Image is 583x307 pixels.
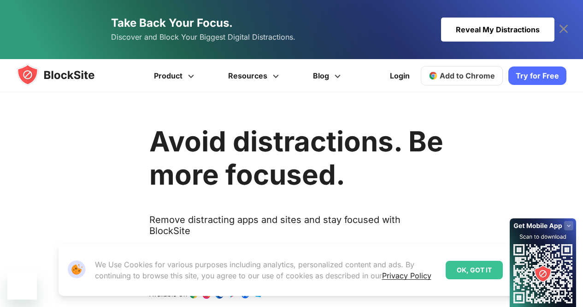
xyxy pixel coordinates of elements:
p: We Use Cookies for various purposes including analytics, personalized content and ads. By continu... [95,259,438,281]
div: Reveal My Distractions [441,18,554,42]
img: chrome-icon.svg [429,71,438,80]
a: Login [384,65,415,87]
text: Remove distracting apps and sites and stay focused with BlockSite [149,214,443,244]
span: Take Back Your Focus. [111,16,233,30]
a: Resources [212,59,297,92]
iframe: Button to launch messaging window [7,270,37,300]
span: Add to Chrome [440,71,495,80]
img: blocksite-icon.5d769676.svg [17,64,112,86]
h1: Avoid distractions. Be more focused. [149,125,443,191]
a: Add to Chrome [421,66,503,85]
a: Product [138,59,212,92]
span: Discover and Block Your Biggest Digital Distractions. [111,30,295,44]
a: Blog [297,59,359,92]
a: Try for Free [508,66,566,85]
div: OK, GOT IT [446,261,503,279]
a: Privacy Policy [382,271,431,280]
